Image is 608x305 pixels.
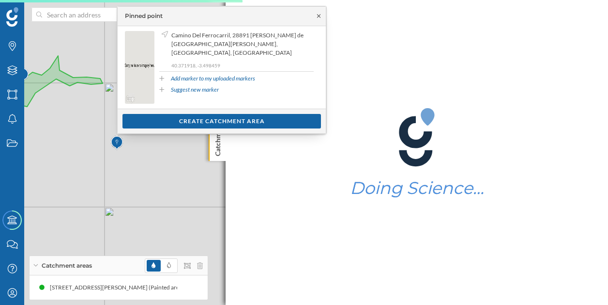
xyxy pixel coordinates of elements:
[213,105,223,156] p: Catchment area
[111,133,123,153] img: Marker
[350,179,484,197] h1: Doing Science…
[171,31,311,57] span: Camino Del Ferrocarril, 28891 [PERSON_NAME] de [GEOGRAPHIC_DATA][PERSON_NAME], [GEOGRAPHIC_DATA],...
[171,85,219,94] a: Suggest new marker
[50,283,189,292] div: [STREET_ADDRESS][PERSON_NAME] (Painted area)
[19,7,54,16] span: Soporte
[171,74,255,83] a: Add marker to my uploaded markers
[6,7,18,27] img: Geoblink Logo
[42,261,92,270] span: Catchment areas
[125,31,154,104] img: streetview
[125,12,163,20] div: Pinned point
[171,62,314,69] p: 40.371918, -3.498459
